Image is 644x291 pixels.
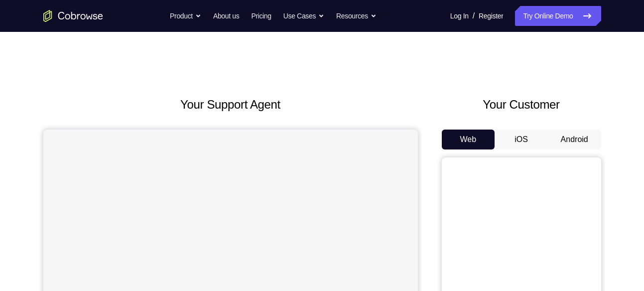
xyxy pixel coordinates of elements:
[473,10,475,22] span: /
[170,6,201,26] button: Product
[515,6,601,26] a: Try Online Demo
[548,130,601,149] button: Android
[495,130,548,149] button: iOS
[43,96,418,114] h2: Your Support Agent
[213,6,239,26] a: About us
[479,6,503,26] a: Register
[251,6,271,26] a: Pricing
[442,130,495,149] button: Web
[43,10,103,22] a: Go to the home page
[450,6,469,26] a: Log In
[336,6,377,26] button: Resources
[283,6,324,26] button: Use Cases
[442,96,601,114] h2: Your Customer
